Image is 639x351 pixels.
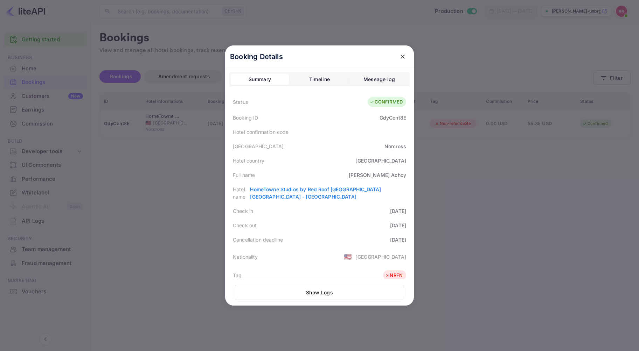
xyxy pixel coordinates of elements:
[390,236,406,243] div: [DATE]
[384,143,406,150] div: Norcross
[380,114,406,121] div: GdyCont8E
[369,99,403,106] div: CONFIRMED
[233,157,264,164] div: Hotel country
[233,236,283,243] div: Cancellation deadline
[249,75,271,84] div: Summary
[390,222,406,229] div: [DATE]
[250,186,381,200] a: HomeTowne Studios by Red Roof [GEOGRAPHIC_DATA] [GEOGRAPHIC_DATA] - [GEOGRAPHIC_DATA]
[233,253,258,260] div: Nationality
[233,186,250,200] div: Hotel name
[350,74,408,85] button: Message log
[233,128,289,136] div: Hotel confirmation code
[355,253,406,260] div: [GEOGRAPHIC_DATA]
[344,250,352,263] span: United States
[233,98,248,106] div: Status
[355,157,406,164] div: [GEOGRAPHIC_DATA]
[363,75,395,84] div: Message log
[349,171,406,179] div: [PERSON_NAME] Achoy
[233,114,258,121] div: Booking ID
[233,272,242,279] div: Tag
[385,272,403,279] div: NRFN
[309,75,330,84] div: Timeline
[233,222,257,229] div: Check out
[390,207,406,215] div: [DATE]
[233,207,253,215] div: Check in
[230,51,283,62] p: Booking Details
[233,171,255,179] div: Full name
[290,74,348,85] button: Timeline
[233,143,284,150] div: [GEOGRAPHIC_DATA]
[231,74,289,85] button: Summary
[396,50,409,63] button: close
[235,285,404,300] button: Show Logs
